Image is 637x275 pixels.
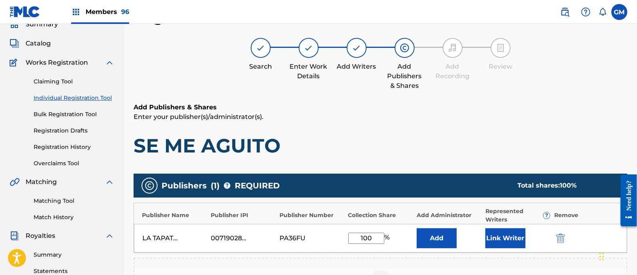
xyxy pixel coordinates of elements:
button: Add [417,228,457,248]
iframe: Resource Center [615,168,637,233]
a: CatalogCatalog [10,39,51,48]
span: ? [224,182,230,189]
img: Works Registration [10,58,20,67]
span: 96 [121,8,129,16]
a: Match History [34,213,114,222]
div: Publisher IPI [211,211,276,220]
a: Overclaims Tool [34,159,114,168]
p: Enter your publisher(s)/administrator(s). [134,112,627,122]
span: 100 % [560,182,577,189]
span: % [384,233,391,244]
img: Royalties [10,231,19,241]
a: Summary [34,251,114,259]
a: Claiming Tool [34,77,114,86]
img: help [581,7,591,17]
img: Top Rightsholders [71,7,81,17]
img: step indicator icon for Enter Work Details [304,43,314,53]
div: Review [481,62,521,71]
img: Matching [10,177,20,187]
h1: SE ME AGUITO [134,134,627,158]
div: Add Publishers & Shares [385,62,425,91]
a: Matching Tool [34,197,114,205]
div: Enter Work Details [289,62,329,81]
span: Catalog [26,39,51,48]
div: User Menu [611,4,627,20]
img: Catalog [10,39,19,48]
div: Add Recording [433,62,473,81]
a: Bulk Registration Tool [34,110,114,119]
a: Public Search [557,4,573,20]
iframe: Chat Widget [597,237,637,275]
a: SummarySummary [10,20,58,29]
img: MLC Logo [10,6,40,18]
div: Help [578,4,594,20]
div: Notifications [599,8,607,16]
h6: Add Publishers & Shares [134,103,627,112]
div: Publisher Number [280,211,344,220]
img: step indicator icon for Search [256,43,266,53]
div: Collection Share [348,211,413,220]
div: Drag [599,245,604,269]
span: Publishers [162,180,207,192]
img: 12a2ab48e56ec057fbd8.svg [556,233,565,243]
div: Represented Writers [485,207,550,224]
span: Summary [26,20,58,29]
img: step indicator icon for Add Publishers & Shares [400,43,409,53]
span: REQUIRED [235,180,280,192]
img: step indicator icon for Add Writers [352,43,361,53]
img: expand [105,58,114,67]
img: step indicator icon for Add Recording [448,43,457,53]
span: ( 1 ) [211,180,220,192]
img: expand [105,177,114,187]
div: Search [241,62,281,71]
span: Royalties [26,231,55,241]
img: step indicator icon for Review [496,43,505,53]
img: Summary [10,20,19,29]
span: Works Registration [26,58,88,67]
img: search [560,7,570,17]
img: expand [105,231,114,241]
div: Publisher Name [142,211,207,220]
button: Link Writer [485,228,525,248]
span: Members [86,7,129,16]
a: Registration Drafts [34,127,114,135]
div: Add Writers [337,62,377,71]
span: ? [543,212,550,219]
div: Remove [554,211,619,220]
span: Matching [26,177,57,187]
div: Add Administrator [417,211,481,220]
a: Individual Registration Tool [34,94,114,102]
a: Registration History [34,143,114,151]
img: publishers [145,181,154,190]
div: Total shares: [517,181,611,190]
